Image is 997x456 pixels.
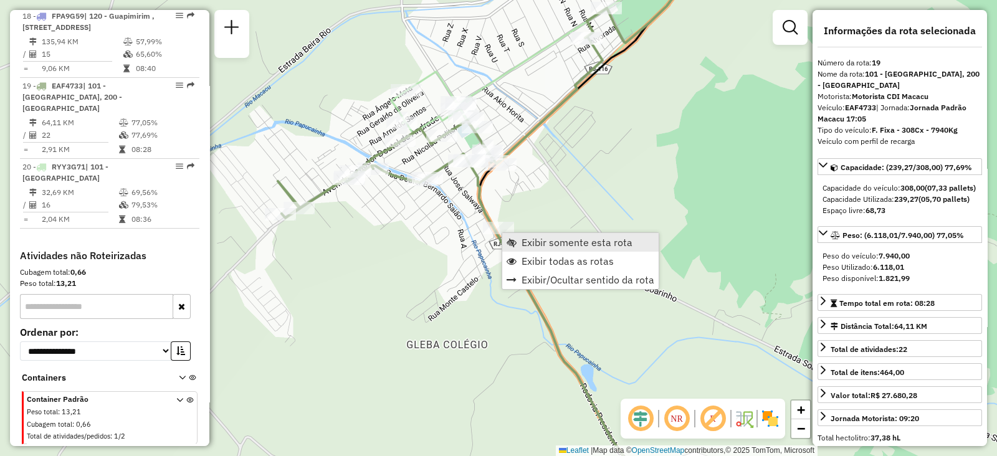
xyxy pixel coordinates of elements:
[818,102,982,125] div: Veículo:
[871,391,917,400] strong: R$ 27.680,28
[797,420,805,436] span: −
[123,38,133,45] i: % de utilização do peso
[58,407,60,416] span: :
[818,294,982,311] a: Tempo total em rota: 08:28
[119,146,125,153] i: Tempo total em rota
[845,103,876,112] strong: EAF4733
[131,199,194,211] td: 79,53%
[119,216,125,223] i: Tempo total em rota
[818,125,982,136] div: Tipo do veículo:
[818,136,982,147] div: Veículo com perfil de recarga
[818,91,982,102] div: Motorista:
[818,409,982,426] a: Jornada Motorista: 09:20
[22,143,29,156] td: =
[110,432,112,440] span: :
[119,131,128,139] i: % de utilização da cubagem
[119,189,128,196] i: % de utilização do peso
[818,226,982,243] a: Peso: (6.118,01/7.940,00) 77,05%
[591,446,593,455] span: |
[20,267,199,278] div: Cubagem total:
[131,213,194,226] td: 08:36
[76,420,91,429] span: 0,66
[871,433,900,442] strong: 37,38 hL
[187,163,194,170] em: Rota exportada
[818,317,982,334] a: Distância Total:64,11 KM
[22,162,108,183] span: 20 -
[852,92,928,101] strong: Motorista CDI Macacu
[219,15,244,43] a: Nova sessão e pesquisa
[522,275,654,285] span: Exibir/Ocultar sentido da rota
[29,189,37,196] i: Distância Total
[22,81,122,113] span: | 101 - [GEOGRAPHIC_DATA], 200 - [GEOGRAPHIC_DATA]
[823,205,977,216] div: Espaço livre:
[760,409,780,429] img: Exibir/Ocultar setores
[135,36,194,48] td: 57,99%
[27,394,161,405] span: Container Padrão
[842,230,964,240] span: Peso: (6.118,01/7.940,00) 77,05%
[831,367,904,378] div: Total de itens:
[778,15,803,40] a: Exibir filtros
[27,432,110,440] span: Total de atividades/pedidos
[734,409,754,429] img: Fluxo de ruas
[123,65,130,72] i: Tempo total em rota
[22,81,122,113] span: 19 -
[918,194,970,204] strong: (05,70 pallets)
[818,178,982,221] div: Capacidade: (239,27/308,00) 77,69%
[176,163,183,170] em: Opções
[41,199,118,211] td: 16
[818,158,982,175] a: Capacidade: (239,27/308,00) 77,69%
[29,38,37,45] i: Distância Total
[823,183,977,194] div: Capacidade do veículo:
[698,404,728,434] span: Exibir rótulo
[818,69,982,91] div: Nome da rota:
[522,237,632,247] span: Exibir somente esta rota
[818,245,982,289] div: Peso: (6.118,01/7.940,00) 77,05%
[123,50,133,58] i: % de utilização da cubagem
[41,186,118,199] td: 32,69 KM
[502,233,659,252] li: Exibir somente esta rota
[818,363,982,380] a: Total de itens:464,00
[20,325,199,340] label: Ordenar por:
[20,278,199,289] div: Peso total:
[818,386,982,403] a: Valor total:R$ 27.680,28
[797,402,805,417] span: +
[52,11,84,21] span: FPA9G59
[41,62,123,75] td: 9,06 KM
[872,125,958,135] strong: F. Fixa - 308Cx - 7940Kg
[818,25,982,37] h4: Informações da rota selecionada
[29,131,37,139] i: Total de Atividades
[841,163,972,172] span: Capacidade: (239,27/308,00) 77,69%
[502,270,659,289] li: Exibir/Ocultar sentido da rota
[41,116,118,129] td: 64,11 KM
[879,251,910,260] strong: 7.940,00
[879,273,910,283] strong: 1.821,99
[131,129,194,141] td: 77,69%
[502,252,659,270] li: Exibir todas as rotas
[662,404,692,434] span: Ocultar NR
[823,194,977,205] div: Capacidade Utilizada:
[894,194,918,204] strong: 239,27
[27,407,58,416] span: Peso total
[522,256,614,266] span: Exibir todas as rotas
[119,119,128,126] i: % de utilização do peso
[62,407,81,416] span: 13,21
[899,344,907,354] strong: 22
[823,251,910,260] span: Peso do veículo:
[818,57,982,69] div: Número da rota:
[131,143,194,156] td: 08:28
[900,183,925,192] strong: 308,00
[135,62,194,75] td: 08:40
[823,273,977,284] div: Peso disponível:
[187,12,194,19] em: Rota exportada
[818,432,982,444] div: Total hectolitro:
[29,119,37,126] i: Distância Total
[556,445,818,456] div: Map data © contributors,© 2025 TomTom, Microsoft
[29,50,37,58] i: Total de Atividades
[791,401,810,419] a: Zoom in
[22,371,163,384] span: Containers
[22,11,155,32] span: 18 -
[818,103,966,123] span: | Jornada:
[41,36,123,48] td: 135,94 KM
[22,129,29,141] td: /
[873,262,904,272] strong: 6.118,01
